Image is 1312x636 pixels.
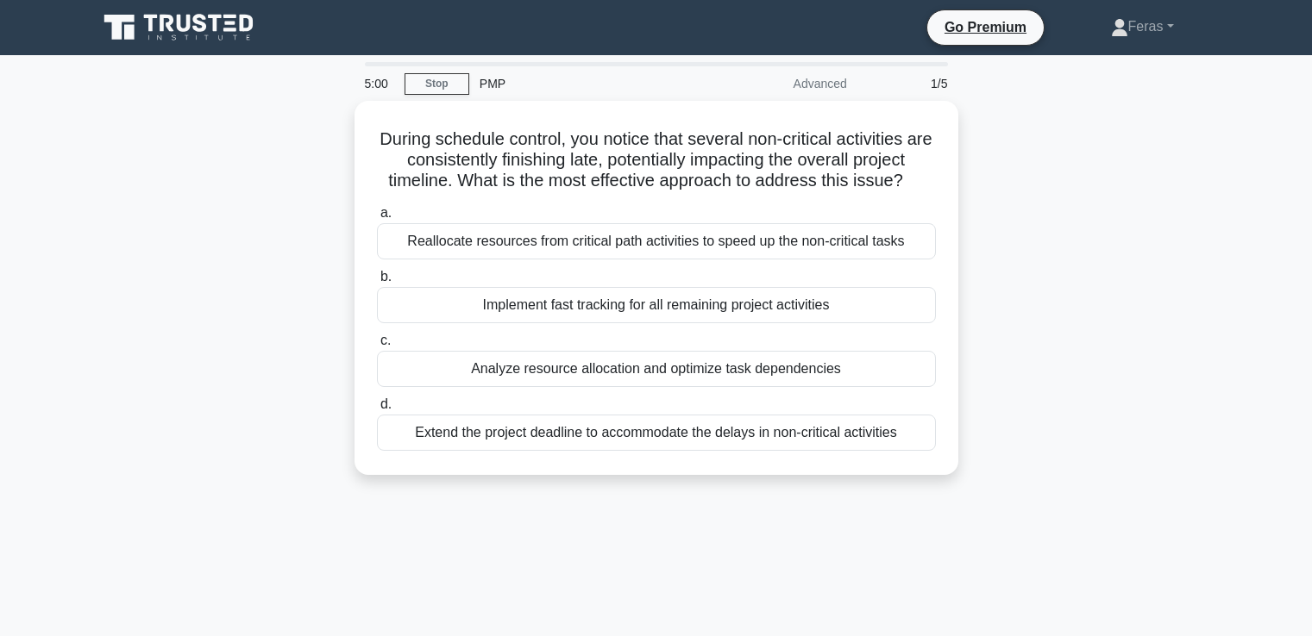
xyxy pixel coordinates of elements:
a: Go Premium [934,16,1037,38]
div: Reallocate resources from critical path activities to speed up the non-critical tasks [377,223,936,259]
span: c. [380,333,391,347]
div: PMP [469,66,706,101]
div: Analyze resource allocation and optimize task dependencies [377,351,936,387]
div: Advanced [706,66,857,101]
div: 1/5 [857,66,958,101]
span: a. [380,205,392,220]
a: Feras [1070,9,1215,44]
a: Stop [405,73,469,95]
span: d. [380,396,392,411]
div: Extend the project deadline to accommodate the delays in non-critical activities [377,415,936,451]
span: b. [380,269,392,284]
div: 5:00 [355,66,405,101]
h5: During schedule control, you notice that several non-critical activities are consistently finishi... [375,128,938,192]
div: Implement fast tracking for all remaining project activities [377,287,936,323]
